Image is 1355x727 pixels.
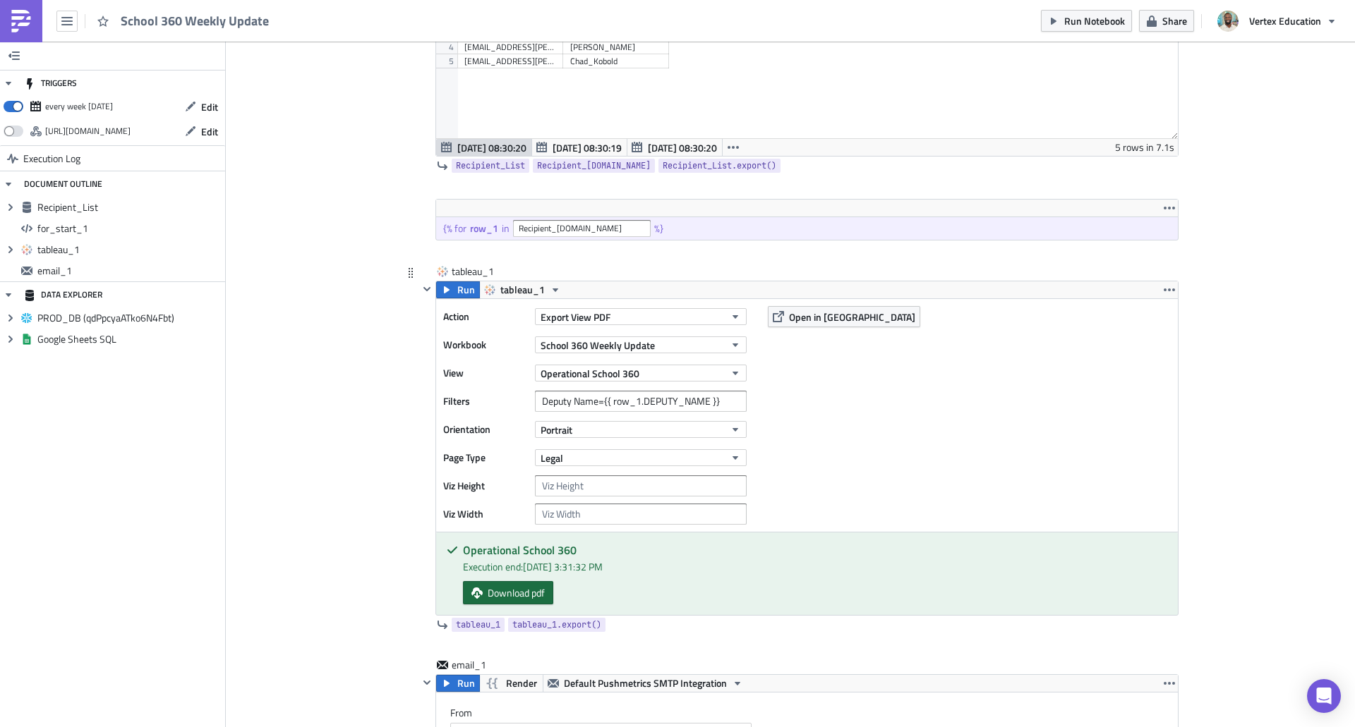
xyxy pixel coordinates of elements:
span: Legal [541,451,563,465]
span: for_start_1 [37,222,222,235]
p: This metric measures the percentage of students who have been absent for more than 10% of the tot... [6,68,706,124]
button: Render [479,675,543,692]
button: Operational School 360 [535,365,747,381]
div: %} [654,222,667,235]
span: [DATE] 08:30:20 [457,140,526,155]
span: Render [506,675,537,692]
span: Open in [GEOGRAPHIC_DATA] [789,310,915,324]
a: Recipient_[DOMAIN_NAME] [533,159,655,173]
span: Portrait [541,422,572,437]
span: Operational School 360 [541,366,639,381]
span: School 360 Weekly Update [541,338,655,353]
button: Open in [GEOGRAPHIC_DATA] [768,306,920,327]
span: Recipient_[DOMAIN_NAME] [537,159,651,173]
button: Export View PDF [535,308,747,325]
button: Vertex Education [1209,6,1344,37]
span: Recipient_List.export() [663,159,776,173]
div: in [502,222,513,235]
button: [DATE] 08:30:20 [627,139,723,156]
span: Vertex Education [1249,13,1321,28]
span: Edit [201,124,218,139]
button: Run Notebook [1041,10,1132,32]
span: email_1 [37,264,222,277]
button: Legal [535,449,747,466]
span: tableau_1 [37,243,222,256]
span: Run Notebook [1064,13,1125,28]
span: email_1 [452,658,508,672]
a: Recipient_List.export() [658,159,781,173]
div: 5 rows in 7.1s [1115,139,1174,156]
div: Chad_Kobold [570,54,662,68]
span: PROD_DB (qdPpcyaATko6N4Fbt) [37,312,222,324]
img: Avatar [1216,9,1240,33]
div: [PERSON_NAME] [570,40,662,54]
span: Run [457,281,475,298]
button: Default Pushmetrics SMTP Integration [543,675,748,692]
label: View [443,362,528,384]
span: tableau_1 [452,264,508,279]
label: Viz Height [443,475,528,496]
button: [DATE] 08:30:20 [436,139,532,156]
span: Default Pushmetrics SMTP Integration [564,675,727,692]
span: [DATE] 08:30:20 [648,140,717,155]
div: [EMAIL_ADDRESS][PERSON_NAME][DOMAIN_NAME], [DOMAIN_NAME][EMAIL_ADDRESS][DOMAIN_NAME], [DOMAIN_NAM... [464,54,556,68]
strong: Year-To-Date Chronic Absenteeism: [6,68,173,79]
div: Open Intercom Messenger [1307,679,1341,713]
a: School 360 Link [6,113,76,124]
label: Filters [443,391,528,412]
label: Action [443,306,528,327]
span: Share [1162,13,1187,28]
span: Edit [201,99,218,114]
button: [DATE] 08:30:19 [531,139,627,156]
div: Execution end: [DATE] 3:31:32 PM [463,559,1167,574]
button: Portrait [535,421,747,438]
div: DATA EXPLORER [24,282,102,307]
span: Recipient_List [37,201,222,214]
button: Run [436,675,480,692]
div: {% for [443,222,470,235]
strong: Average Daily Attendance (ADA): [6,30,161,41]
span: Download pdf [488,585,545,600]
button: Run [436,281,480,298]
span: Export View PDF [541,310,610,324]
h3: Key Metrics [6,4,706,18]
button: Edit [178,96,225,118]
div: DOCUMENT OUTLINE [24,171,102,197]
button: Share [1139,10,1194,32]
input: Viz Width [535,503,747,525]
button: School 360 Weekly Update [535,336,747,353]
label: Workbook [443,334,528,355]
a: Recipient_List [452,159,529,173]
span: tableau_1 [500,281,545,298]
a: Download pdf [463,581,553,604]
button: tableau_1 [479,281,566,298]
label: Viz Width [443,503,528,525]
span: tableau_1 [456,618,500,632]
span: Google Sheets SQL [37,333,222,346]
div: https://pushmetrics.io/api/v1/report/w3lAZzYo8K/webhook?token=a044d2ece7c6404abefc69cf851384d0 [45,121,131,142]
h5: Operational School 360 [463,544,1167,556]
span: Recipient_List [456,159,525,173]
span: Execution Log [23,146,80,171]
span: School 360 Weekly Update [121,13,270,29]
p: This metric measures the percentage of enrolled students who attend school each day, averaged ove... [6,30,706,63]
div: row_1 [470,222,502,235]
label: From [450,707,1178,719]
input: Viz Height [535,475,747,496]
span: [DATE] 08:30:19 [553,140,622,155]
button: Edit [178,121,225,142]
div: every week on Friday [45,96,113,117]
a: tableau_1 [452,618,505,632]
img: PushMetrics [10,10,32,32]
button: Hide content [418,281,435,298]
button: Hide content [418,674,435,691]
label: Orientation [443,419,528,440]
label: Page Type [443,447,528,468]
div: TRIGGERS [24,71,77,96]
a: tableau_1.export() [508,618,606,632]
input: Filter1=Value1&... [535,391,747,412]
span: Run [457,675,475,692]
div: [EMAIL_ADDRESS][PERSON_NAME][DOMAIN_NAME], [PERSON_NAME][DOMAIN_NAME][EMAIL_ADDRESS][PERSON_NAME]... [464,40,556,54]
span: tableau_1.export() [512,618,601,632]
